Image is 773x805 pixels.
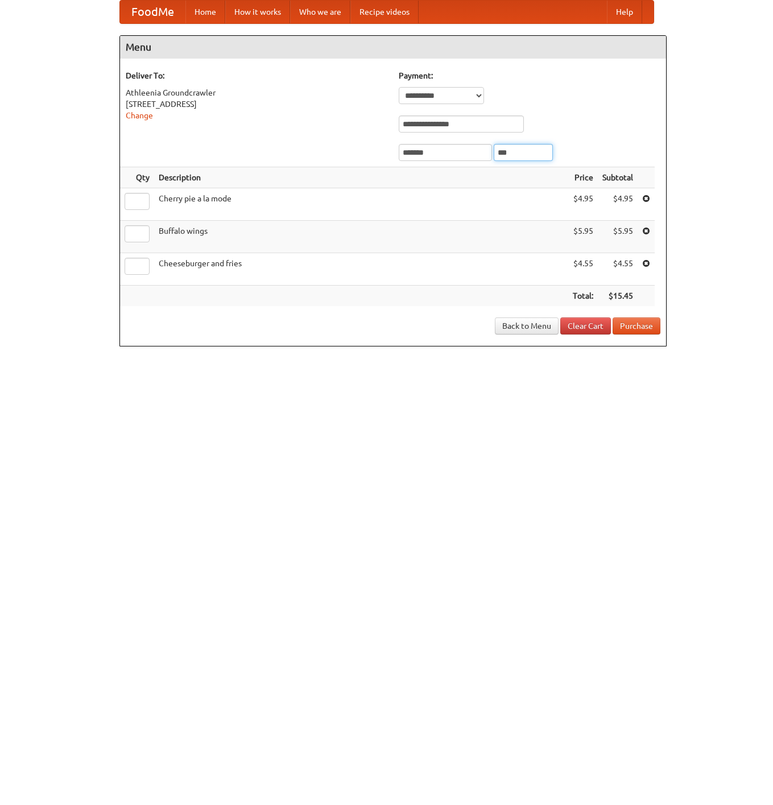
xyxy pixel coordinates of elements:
td: $5.95 [568,221,598,253]
td: $4.55 [568,253,598,286]
td: Buffalo wings [154,221,568,253]
h5: Deliver To: [126,70,387,81]
td: Cheeseburger and fries [154,253,568,286]
td: $4.95 [568,188,598,221]
a: FoodMe [120,1,185,23]
button: Purchase [613,317,660,335]
a: How it works [225,1,290,23]
h4: Menu [120,36,666,59]
a: Back to Menu [495,317,559,335]
td: $4.55 [598,253,638,286]
h5: Payment: [399,70,660,81]
td: $5.95 [598,221,638,253]
a: Home [185,1,225,23]
th: Subtotal [598,167,638,188]
th: Price [568,167,598,188]
td: Cherry pie a la mode [154,188,568,221]
th: Qty [120,167,154,188]
th: $15.45 [598,286,638,307]
a: Clear Cart [560,317,611,335]
td: $4.95 [598,188,638,221]
th: Description [154,167,568,188]
div: Athleenia Groundcrawler [126,87,387,98]
a: Who we are [290,1,350,23]
div: [STREET_ADDRESS] [126,98,387,110]
a: Recipe videos [350,1,419,23]
a: Change [126,111,153,120]
th: Total: [568,286,598,307]
a: Help [607,1,642,23]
